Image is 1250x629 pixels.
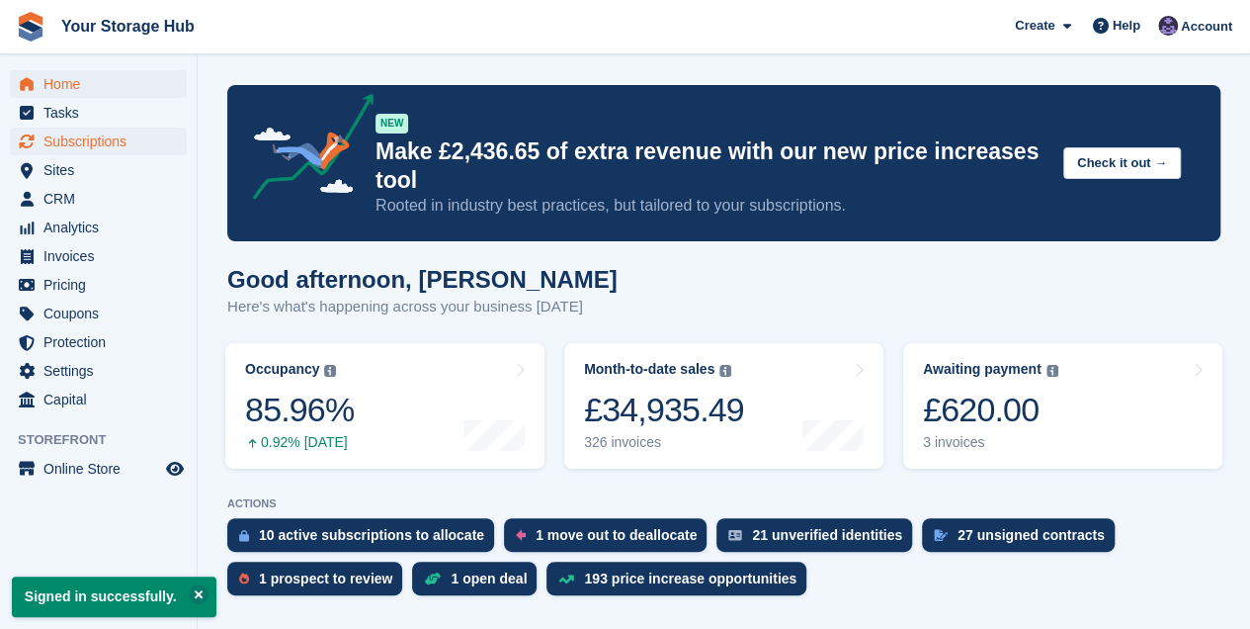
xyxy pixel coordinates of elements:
[236,94,375,207] img: price-adjustments-announcement-icon-8257ccfd72463d97f412b2fc003d46551f7dbcb40ab6d574587a9cd5c0d94...
[43,214,162,241] span: Analytics
[10,242,187,270] a: menu
[16,12,45,42] img: stora-icon-8386f47178a22dfd0bd8f6a31ec36ba5ce8667c1dd55bd0f319d3a0aa187defe.svg
[1158,16,1178,36] img: Liam Beddard
[1113,16,1140,36] span: Help
[10,455,187,483] a: menu
[752,527,902,543] div: 21 unverified identities
[43,185,162,213] span: CRM
[903,343,1222,469] a: Awaiting payment £620.00 3 invoices
[10,185,187,213] a: menu
[43,357,162,385] span: Settings
[10,328,187,356] a: menu
[259,527,484,543] div: 10 active subscriptions to allocate
[245,390,354,430] div: 85.96%
[43,328,162,356] span: Protection
[10,300,187,327] a: menu
[43,242,162,270] span: Invoices
[245,361,319,378] div: Occupancy
[10,214,187,241] a: menu
[934,529,948,541] img: contract_signature_icon-13c848040528278c33f63329250d36e43548de30e8caae1d1a13099fd9432cc5.svg
[163,457,187,481] a: Preview store
[728,529,742,541] img: verify_identity-adf6edd0f0f0b5bbfe63781bf79b02c33cf7c696d77639b501bdc392416b5a36.svg
[227,562,412,605] a: 1 prospect to review
[716,518,922,562] a: 21 unverified identities
[227,518,504,562] a: 10 active subscriptions to allocate
[10,128,187,155] a: menu
[10,271,187,299] a: menu
[584,390,744,430] div: £34,935.49
[53,10,203,43] a: Your Storage Hub
[375,114,408,134] div: NEW
[536,527,697,543] div: 1 move out to deallocate
[43,156,162,184] span: Sites
[424,572,441,585] img: deal-1b604bf984904fb50ccaf53a9ad4b4a5d6e5aea283cecdc64d6e3604feb123c2.svg
[564,343,883,469] a: Month-to-date sales £34,935.49 326 invoices
[10,386,187,413] a: menu
[923,390,1058,430] div: £620.00
[412,562,546,605] a: 1 open deal
[451,571,527,586] div: 1 open deal
[239,573,249,584] img: prospect-51fa495bee0391a8d652442698ab0144808aea92771e9ea1ae160a38d050c398.svg
[10,99,187,127] a: menu
[584,434,744,451] div: 326 invoices
[1015,16,1054,36] span: Create
[43,386,162,413] span: Capital
[43,99,162,127] span: Tasks
[43,271,162,299] span: Pricing
[227,296,618,318] p: Here's what's happening across your business [DATE]
[225,343,544,469] a: Occupancy 85.96% 0.92% [DATE]
[10,156,187,184] a: menu
[43,300,162,327] span: Coupons
[10,357,187,385] a: menu
[584,361,714,378] div: Month-to-date sales
[1181,17,1232,37] span: Account
[18,430,197,450] span: Storefront
[558,575,574,584] img: price_increase_opportunities-93ffe204e8149a01c8c9dc8f82e8f89637d9d84a8eef4429ea346261dce0b2c0.svg
[43,455,162,483] span: Online Store
[516,529,526,541] img: move_outs_to_deallocate_icon-f764333ba52eb49d3ac5e1228854f67142a1ed5810a6f6cc68b1a99e826820c5.svg
[43,128,162,155] span: Subscriptions
[259,571,392,586] div: 1 prospect to review
[227,266,618,293] h1: Good afternoon, [PERSON_NAME]
[10,70,187,98] a: menu
[504,518,716,562] a: 1 move out to deallocate
[923,361,1042,378] div: Awaiting payment
[719,365,731,377] img: icon-info-grey-7440780725fd019a000dd9b08b2336e03edf1995a4989e88bcd33f0948082b44.svg
[375,195,1047,217] p: Rooted in industry best practices, but tailored to your subscriptions.
[1063,147,1181,180] button: Check it out →
[245,434,354,451] div: 0.92% [DATE]
[43,70,162,98] span: Home
[584,571,796,586] div: 193 price increase opportunities
[958,527,1105,543] div: 27 unsigned contracts
[1046,365,1058,377] img: icon-info-grey-7440780725fd019a000dd9b08b2336e03edf1995a4989e88bcd33f0948082b44.svg
[546,562,816,605] a: 193 price increase opportunities
[923,434,1058,451] div: 3 invoices
[922,518,1125,562] a: 27 unsigned contracts
[12,577,216,617] p: Signed in successfully.
[375,137,1047,195] p: Make £2,436.65 of extra revenue with our new price increases tool
[227,497,1220,510] p: ACTIONS
[239,529,249,542] img: active_subscription_to_allocate_icon-d502201f5373d7db506a760aba3b589e785aa758c864c3986d89f69b8ff3...
[324,365,336,377] img: icon-info-grey-7440780725fd019a000dd9b08b2336e03edf1995a4989e88bcd33f0948082b44.svg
